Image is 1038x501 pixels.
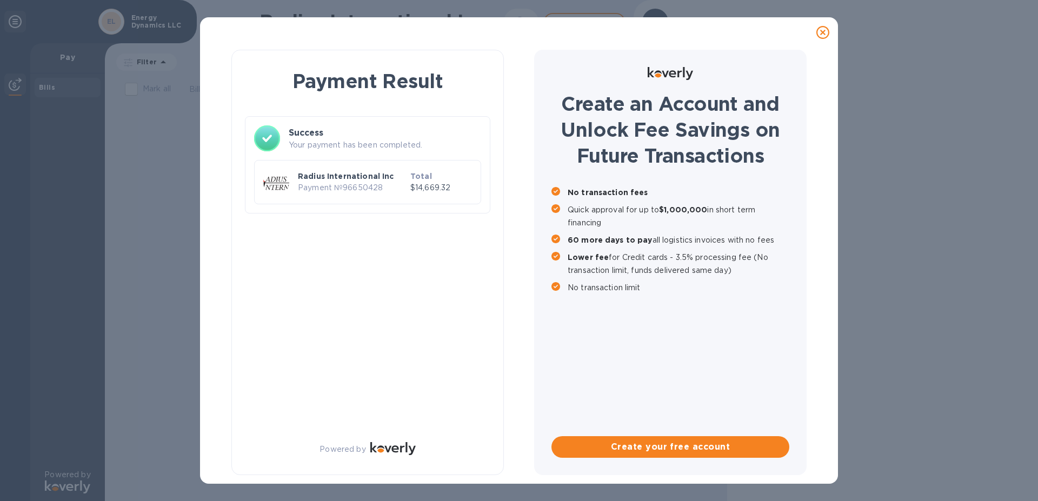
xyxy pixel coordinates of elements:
b: 60 more days to pay [568,236,653,244]
h1: Create an Account and Unlock Fee Savings on Future Transactions [551,91,789,169]
p: $14,669.32 [410,182,472,193]
p: Your payment has been completed. [289,139,481,151]
p: Quick approval for up to in short term financing [568,203,789,229]
h3: Success [289,126,481,139]
span: Create your free account [560,440,781,453]
p: Radius International Inc [298,171,406,182]
p: Payment № 96650428 [298,182,406,193]
img: Logo [370,442,416,455]
img: Logo [648,67,693,80]
p: for Credit cards - 3.5% processing fee (No transaction limit, funds delivered same day) [568,251,789,277]
p: Powered by [320,444,365,455]
p: No transaction limit [568,281,789,294]
button: Create your free account [551,436,789,458]
b: No transaction fees [568,188,648,197]
p: all logistics invoices with no fees [568,233,789,246]
b: Total [410,172,432,181]
b: Lower fee [568,253,609,262]
h1: Payment Result [249,68,486,95]
b: $1,000,000 [659,205,707,214]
